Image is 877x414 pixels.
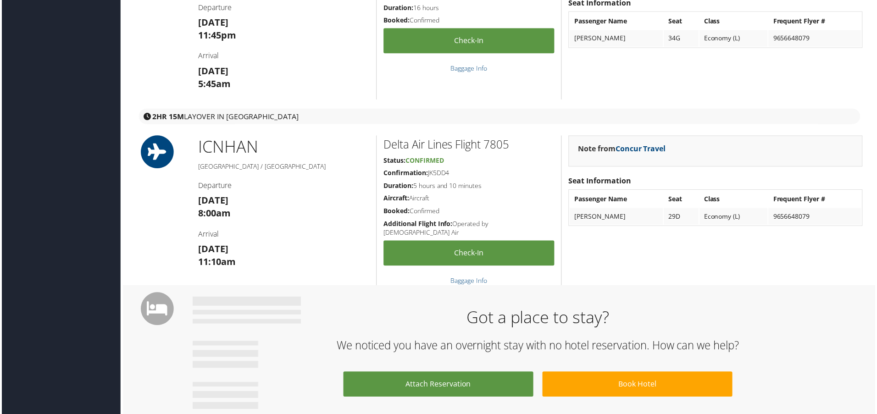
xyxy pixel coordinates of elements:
[701,30,770,47] td: Economy (L)
[665,209,700,226] td: 29D
[383,138,555,153] h2: Delta Air Lines Flight 7805
[383,182,555,191] h5: 5 hours and 10 minutes
[383,182,413,191] strong: Duration:
[383,220,453,229] strong: Additional Flight Info:
[383,16,410,24] strong: Booked:
[383,28,555,54] a: Check-in
[571,209,664,226] td: [PERSON_NAME]
[665,13,700,29] th: Seat
[197,230,369,240] h4: Arrival
[197,2,369,12] h4: Departure
[701,13,770,29] th: Class
[770,30,863,47] td: 9656648079
[197,195,228,207] strong: [DATE]
[383,207,555,216] h5: Confirmed
[383,194,555,204] h5: Aircraft
[197,257,235,269] strong: 11:10am
[138,109,862,125] div: layover in [GEOGRAPHIC_DATA]
[197,29,235,41] strong: 11:45pm
[383,169,555,178] h5: JK5DD4
[197,163,369,172] h5: [GEOGRAPHIC_DATA] / [GEOGRAPHIC_DATA]
[383,207,410,216] strong: Booked:
[616,144,667,155] a: Concur Travel
[197,78,230,90] strong: 5:45am
[451,64,488,73] a: Baggage Info
[569,177,632,187] strong: Seat Information
[383,220,555,238] h5: Operated by [DEMOGRAPHIC_DATA] Air
[770,209,863,226] td: 9656648079
[197,136,369,159] h1: ICN HAN
[383,157,405,166] strong: Status:
[701,209,770,226] td: Economy (L)
[383,169,428,178] strong: Confirmation:
[543,373,734,398] a: Book Hotel
[383,3,555,12] h5: 16 hours
[383,194,409,203] strong: Aircraft:
[405,157,444,166] span: Confirmed
[151,112,183,122] strong: 2HR 15M
[770,192,863,208] th: Frequent Flyer #
[571,192,664,208] th: Passenger Name
[665,30,700,47] td: 34G
[451,277,488,286] a: Baggage Info
[665,192,700,208] th: Seat
[197,65,228,77] strong: [DATE]
[197,208,230,220] strong: 8:00am
[383,3,413,12] strong: Duration:
[701,192,770,208] th: Class
[571,30,664,47] td: [PERSON_NAME]
[197,51,369,61] h4: Arrival
[197,16,228,28] strong: [DATE]
[579,144,667,155] strong: Note from
[770,13,863,29] th: Frequent Flyer #
[383,242,555,267] a: Check-in
[383,16,555,25] h5: Confirmed
[197,244,228,256] strong: [DATE]
[571,13,664,29] th: Passenger Name
[343,373,534,398] a: Attach Reservation
[197,181,369,191] h4: Departure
